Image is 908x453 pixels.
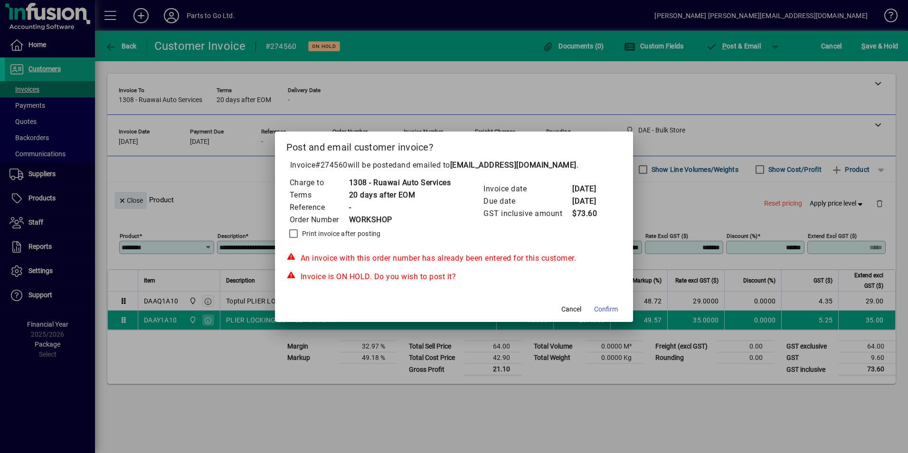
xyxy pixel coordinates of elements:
[483,195,572,208] td: Due date
[483,183,572,195] td: Invoice date
[289,214,349,226] td: Order Number
[315,160,348,170] span: #274560
[572,195,610,208] td: [DATE]
[349,177,451,189] td: 1308 - Ruawai Auto Services
[349,189,451,201] td: 20 days after EOM
[286,253,622,264] div: An invoice with this order number has already been entered for this customer.
[556,301,586,318] button: Cancel
[572,183,610,195] td: [DATE]
[450,160,577,170] b: [EMAIL_ADDRESS][DOMAIN_NAME]
[289,177,349,189] td: Charge to
[483,208,572,220] td: GST inclusive amount
[286,271,622,283] div: Invoice is ON HOLD. Do you wish to post it?
[349,214,451,226] td: WORKSHOP
[275,132,634,159] h2: Post and email customer invoice?
[289,189,349,201] td: Terms
[572,208,610,220] td: $73.60
[300,229,381,238] label: Print invoice after posting
[397,160,577,170] span: and emailed to
[561,304,581,314] span: Cancel
[349,201,451,214] td: -
[286,160,622,171] p: Invoice will be posted .
[289,201,349,214] td: Reference
[594,304,618,314] span: Confirm
[590,301,622,318] button: Confirm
